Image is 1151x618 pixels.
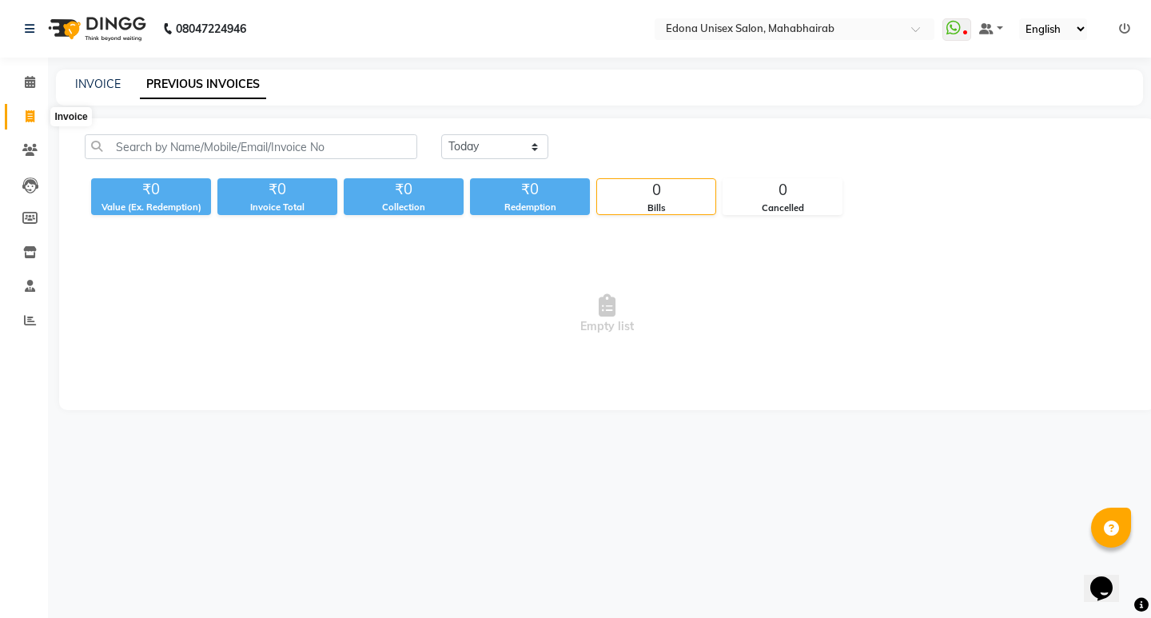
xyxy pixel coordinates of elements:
div: 0 [597,179,715,201]
a: INVOICE [75,77,121,91]
div: ₹0 [217,178,337,201]
div: ₹0 [470,178,590,201]
b: 08047224946 [176,6,246,51]
a: PREVIOUS INVOICES [140,70,266,99]
div: Invoice [50,107,91,126]
div: ₹0 [344,178,464,201]
div: Collection [344,201,464,214]
div: Cancelled [723,201,842,215]
div: Bills [597,201,715,215]
div: Redemption [470,201,590,214]
div: 0 [723,179,842,201]
div: Invoice Total [217,201,337,214]
span: Empty list [85,234,1129,394]
iframe: chat widget [1084,554,1135,602]
input: Search by Name/Mobile/Email/Invoice No [85,134,417,159]
img: logo [41,6,150,51]
div: ₹0 [91,178,211,201]
div: Value (Ex. Redemption) [91,201,211,214]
